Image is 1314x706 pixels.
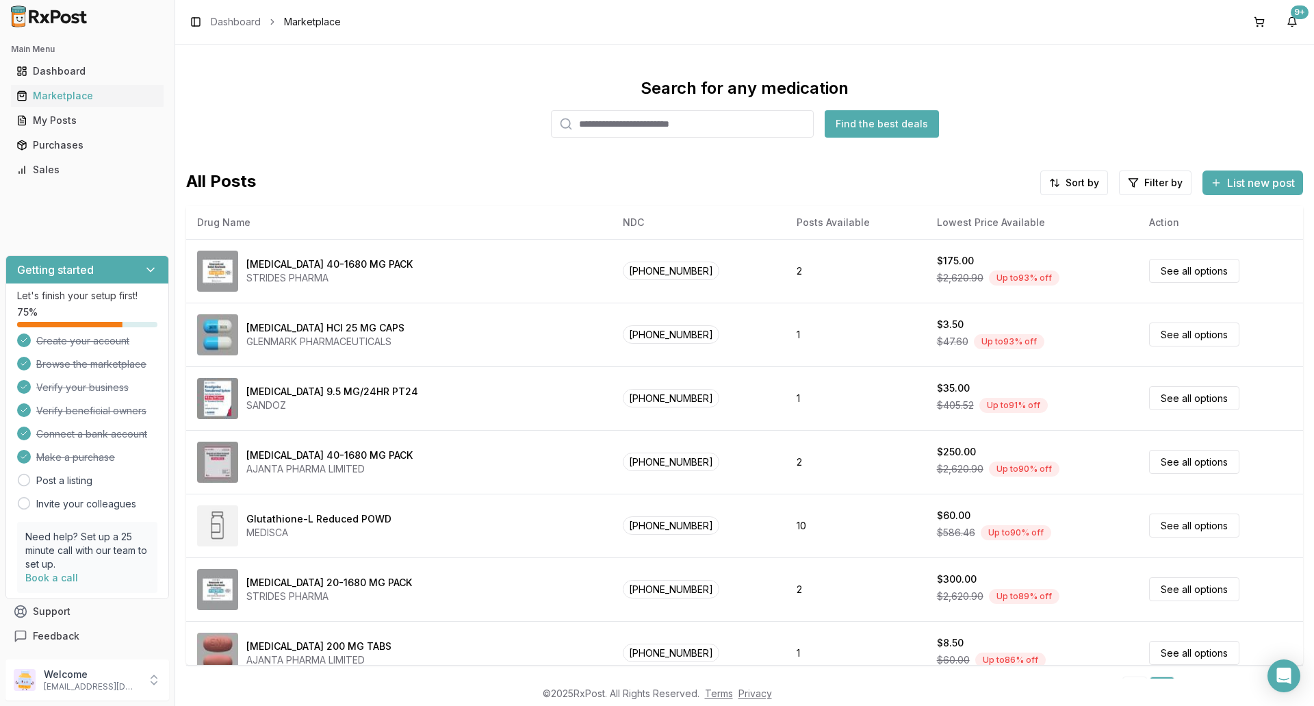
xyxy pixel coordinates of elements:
span: All Posts [186,171,256,195]
td: 1 [786,366,925,430]
div: $60.00 [937,509,970,522]
div: [MEDICAL_DATA] 40-1680 MG PACK [246,257,413,271]
div: SANDOZ [246,399,418,412]
div: Up to 93 % off [974,334,1044,349]
span: $2,620.90 [937,271,983,285]
p: Let's finish your setup first! [17,289,157,303]
button: Sort by [1040,171,1108,195]
a: See all options [1149,323,1239,346]
a: Invite your colleagues [36,497,136,511]
span: 75 % [17,305,38,319]
div: [MEDICAL_DATA] 9.5 MG/24HR PT24 [246,385,418,399]
span: Create your account [36,334,129,348]
img: User avatar [14,669,36,691]
td: 2 [786,430,925,494]
div: MEDISCA [246,526,391,540]
td: 2 [786,239,925,303]
th: NDC [612,206,786,239]
div: Glutathione-L Reduced POWD [246,512,391,526]
nav: breadcrumb [211,15,341,29]
a: 2 [1177,677,1202,701]
a: Privacy [738,688,772,699]
button: Dashboard [5,60,169,82]
button: 9+ [1281,11,1303,33]
div: Sales [16,163,158,177]
h3: Getting started [17,262,94,278]
button: Find the best deals [825,110,939,138]
div: [MEDICAL_DATA] HCl 25 MG CAPS [246,321,404,335]
span: [PHONE_NUMBER] [623,325,719,344]
h2: Main Menu [11,44,164,55]
img: Omeprazole-Sodium Bicarbonate 20-1680 MG PACK [197,569,238,610]
span: List new post [1227,175,1295,191]
p: Need help? Set up a 25 minute call with our team to set up. [25,530,149,571]
span: Filter by [1144,176,1183,190]
button: Purchases [5,134,169,156]
span: [PHONE_NUMBER] [623,453,719,471]
span: [PHONE_NUMBER] [623,516,719,535]
button: My Posts [5,110,169,131]
td: 1 [786,303,925,366]
button: Sales [5,159,169,181]
span: [PHONE_NUMBER] [623,262,719,280]
button: Support [5,599,169,624]
div: GLENMARK PHARMACEUTICALS [246,335,404,349]
div: Up to 91 % off [979,398,1048,413]
span: $2,620.90 [937,462,983,476]
a: Dashboard [11,59,164,84]
a: Book a call [25,572,78,583]
div: AJANTA PHARMA LIMITED [246,462,413,476]
th: Action [1138,206,1303,239]
div: Purchases [16,138,158,152]
img: RxPost Logo [5,5,93,27]
div: STRIDES PHARMA [246,271,413,285]
a: Marketplace [11,84,164,108]
div: [MEDICAL_DATA] 200 MG TABS [246,640,391,653]
a: Sales [11,157,164,182]
span: Browse the marketplace [36,357,146,371]
div: My Posts [16,114,158,127]
a: Purchases [11,133,164,157]
span: $405.52 [937,399,974,412]
span: $586.46 [937,526,975,540]
span: Verify your business [36,381,129,394]
div: Search for any medication [641,77,849,99]
span: $47.60 [937,335,968,349]
td: 2 [786,557,925,621]
a: See all options [1149,514,1239,538]
div: $35.00 [937,381,970,395]
img: Atomoxetine HCl 25 MG CAPS [197,314,238,355]
div: Dashboard [16,64,158,78]
div: $8.50 [937,636,964,650]
div: 9+ [1291,5,1309,19]
span: [PHONE_NUMBER] [623,580,719,598]
img: Entacapone 200 MG TABS [197,633,238,674]
a: See all options [1149,641,1239,665]
td: 10 [786,494,925,557]
span: Make a purchase [36,451,115,464]
div: Open Intercom Messenger [1267,659,1300,692]
span: Connect a bank account [36,427,147,441]
span: [PHONE_NUMBER] [623,389,719,407]
td: 1 [786,621,925,685]
div: [MEDICAL_DATA] 40-1680 MG PACK [246,449,413,462]
span: Feedback [33,629,79,643]
div: [MEDICAL_DATA] 20-1680 MG PACK [246,576,412,590]
div: Up to 90 % off [981,525,1051,540]
p: [EMAIL_ADDRESS][DOMAIN_NAME] [44,681,139,692]
div: AJANTA PHARMA LIMITED [246,653,391,667]
button: Feedback [5,624,169,648]
p: Welcome [44,668,139,681]
span: Verify beneficial owners [36,404,146,418]
div: Up to 93 % off [989,270,1059,286]
div: $250.00 [937,445,976,459]
button: List new post [1202,171,1303,195]
img: Omeprazole-Sodium Bicarbonate 40-1680 MG PACK [197,442,238,483]
div: STRIDES PHARMA [246,590,412,603]
span: Sort by [1066,176,1099,190]
div: Up to 89 % off [989,589,1059,604]
div: $175.00 [937,254,974,268]
img: Omeprazole-Sodium Bicarbonate 40-1680 MG PACK [197,251,238,292]
img: Glutathione-L Reduced POWD [197,505,238,546]
div: $300.00 [937,572,977,586]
